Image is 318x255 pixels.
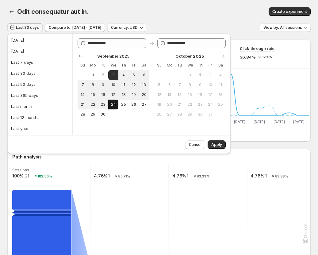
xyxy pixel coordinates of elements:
span: 16 [197,92,203,97]
button: Wednesday October 8 2025 [185,80,195,90]
div: Last 365 days [11,92,38,98]
button: Compare to: [DATE] - [DATE] [45,23,105,32]
text: 21 [25,173,29,178]
button: Friday October 31 2025 [205,109,215,119]
button: Friday October 24 2025 [205,100,215,109]
span: 1 [187,73,193,78]
button: Apply [208,140,226,149]
button: Wednesday September 17 2025 [108,90,118,100]
button: Friday September 19 2025 [129,90,139,100]
button: Monday September 15 2025 [88,90,98,100]
button: Wednesday September 10 2025 [108,80,118,90]
span: Su [80,63,85,68]
button: Sunday September 28 2025 [78,109,88,119]
th: Wednesday [108,60,118,70]
span: 8 [90,82,95,87]
button: Tuesday September 23 2025 [98,100,108,109]
span: 14 [177,92,182,97]
button: Wednesday September 24 2025 [108,100,118,109]
button: Tuesday September 9 2025 [98,80,108,90]
span: 10 [111,82,116,87]
button: Friday October 17 2025 [205,90,215,100]
button: [DATE] [9,35,71,45]
span: 21 [80,102,85,107]
text: 83.33% [275,174,288,178]
button: Show previous month, August 2025 [76,52,85,60]
span: Mo [90,63,95,68]
text: Sessions [12,168,29,172]
div: [DATE] [11,37,24,43]
button: Sunday October 19 2025 [154,100,164,109]
span: 15 [187,92,193,97]
button: Wednesday October 22 2025 [185,100,195,109]
span: Mo [167,63,172,68]
span: 23 [197,102,203,107]
span: 6 [141,73,147,78]
button: View by: All sessions [260,23,311,32]
span: 18 [121,92,126,97]
span: 17 [111,92,116,97]
button: Tuesday September 2 2025 [98,70,108,80]
button: Thursday October 30 2025 [195,109,205,119]
span: 20 [167,102,172,107]
button: Monday September 29 2025 [88,109,98,119]
span: 10 [208,82,213,87]
text: 4.76% [94,173,108,178]
button: Sunday October 26 2025 [154,109,164,119]
span: Fr [131,63,136,68]
span: 28 [177,112,182,117]
button: Monday October 27 2025 [164,109,174,119]
span: 5 [157,82,162,87]
span: 2 [197,73,203,78]
button: Saturday October 11 2025 [216,80,226,90]
text: 1 [187,173,188,178]
button: Saturday October 25 2025 [216,100,226,109]
button: Show next month, November 2025 [218,52,227,60]
button: Tuesday September 30 2025 [98,109,108,119]
button: Sunday October 12 2025 [154,90,164,100]
th: Monday [88,60,98,70]
text: [DATE] [274,120,285,124]
span: 20 [141,92,147,97]
span: 30 [101,112,106,117]
span: Th [197,63,203,68]
button: Thursday October 16 2025 [195,90,205,100]
span: 3 [111,73,116,78]
button: Start of range Wednesday September 3 2025 [108,70,118,80]
span: 9 [101,82,106,87]
button: Friday September 26 2025 [129,100,139,109]
div: [DATE] [11,48,24,54]
button: Monday October 6 2025 [164,80,174,90]
span: 11 [218,82,223,87]
button: Sunday September 7 2025 [78,80,88,90]
span: Last 30 days [16,25,39,30]
button: Thursday September 18 2025 [118,90,128,100]
span: 23 [101,102,106,107]
button: Create experiment [269,7,311,16]
span: 24 [111,102,116,107]
th: Saturday [216,60,226,70]
th: Monday [164,60,174,70]
th: Thursday [118,60,128,70]
span: 19 [157,102,162,107]
button: Thursday September 4 2025 [118,70,128,80]
th: Thursday [195,60,205,70]
button: Last 12 months [9,112,71,122]
span: 17 [208,92,213,97]
button: Thursday October 9 2025 [195,80,205,90]
span: Su [157,63,162,68]
button: Last 7 days [9,57,71,67]
span: 16 [101,92,106,97]
button: Wednesday October 1 2025 [185,70,195,80]
button: Last 90 days [9,79,71,89]
text: [DATE] [293,120,305,124]
text: [DATE] [254,120,265,124]
span: 5 [131,73,136,78]
button: Tuesday September 16 2025 [98,90,108,100]
div: Last 90 days [11,81,36,87]
span: 13 [167,92,172,97]
button: Saturday September 13 2025 [139,80,149,90]
button: Thursday September 11 2025 [118,80,128,90]
span: 9 [197,82,203,87]
span: 30 [197,112,203,117]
